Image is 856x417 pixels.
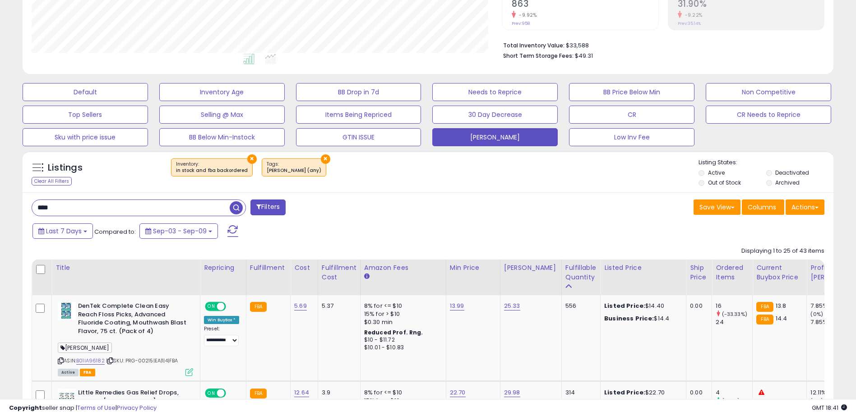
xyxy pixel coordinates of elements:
[94,227,136,236] span: Compared to:
[756,302,773,312] small: FBA
[604,389,679,397] div: $22.70
[716,263,749,282] div: Ordered Items
[775,169,809,176] label: Deactivated
[364,329,423,336] b: Reduced Prof. Rng.
[810,310,823,318] small: (0%)
[690,389,705,397] div: 0.00
[756,263,803,282] div: Current Buybox Price
[364,302,439,310] div: 8% for <= $10
[296,83,421,101] button: BB Drop in 7d
[504,388,520,397] a: 29.98
[32,223,93,239] button: Last 7 Days
[267,167,321,174] div: [PERSON_NAME] (any)
[23,83,148,101] button: Default
[706,106,831,124] button: CR Needs to Reprice
[250,302,267,312] small: FBA
[294,301,307,310] a: 5.69
[604,301,645,310] b: Listed Price:
[364,318,439,326] div: $0.30 min
[776,314,787,323] span: 14.4
[775,179,800,186] label: Archived
[139,223,218,239] button: Sep-03 - Sep-09
[58,302,76,320] img: 51Hm5khi6iL._SL40_.jpg
[225,303,239,310] span: OFF
[716,302,752,310] div: 16
[604,388,645,397] b: Listed Price:
[364,336,439,344] div: $10 - $11.72
[604,314,654,323] b: Business Price:
[694,199,740,215] button: Save View
[503,42,564,49] b: Total Inventory Value:
[364,310,439,318] div: 15% for > $10
[503,39,818,50] li: $33,588
[58,302,193,375] div: ASIN:
[204,316,239,324] div: Win BuyBox *
[206,389,217,397] span: ON
[78,302,188,338] b: DenTek Complete Clean Easy Reach Floss Picks, Advanced Fluoride Coating, Mouthwash Blast Flavor, ...
[106,357,178,364] span: | SKU: PRG-00215|EA|1|4|FBA
[322,389,353,397] div: 3.9
[565,302,593,310] div: 556
[722,310,747,318] small: (-33.33%)
[741,247,824,255] div: Displaying 1 to 25 of 43 items
[296,106,421,124] button: Items Being Repriced
[58,369,79,376] span: All listings currently available for purchase on Amazon
[812,403,847,412] span: 2025-09-17 18:41 GMT
[432,128,558,146] button: [PERSON_NAME]
[748,203,776,212] span: Columns
[450,388,466,397] a: 22.70
[432,106,558,124] button: 30 Day Decrease
[604,302,679,310] div: $14.40
[267,161,321,174] span: Tags :
[153,227,207,236] span: Sep-03 - Sep-09
[756,315,773,324] small: FBA
[294,263,314,273] div: Cost
[364,263,442,273] div: Amazon Fees
[682,12,703,19] small: -9.22%
[322,302,353,310] div: 5.37
[512,21,530,26] small: Prev: 958
[364,344,439,352] div: $10.01 - $10.83
[77,403,116,412] a: Terms of Use
[690,263,708,282] div: Ship Price
[569,83,694,101] button: BB Price Below Min
[206,303,217,310] span: ON
[786,199,824,215] button: Actions
[690,302,705,310] div: 0.00
[516,12,537,19] small: -9.92%
[364,389,439,397] div: 8% for <= $10
[604,315,679,323] div: $14.4
[575,51,593,60] span: $49.31
[9,404,157,412] div: seller snap | |
[503,52,574,60] b: Short Term Storage Fees:
[565,263,597,282] div: Fulfillable Quantity
[32,177,72,185] div: Clear All Filters
[250,199,286,215] button: Filters
[23,128,148,146] button: Sku with price issue
[569,106,694,124] button: CR
[9,403,42,412] strong: Copyright
[716,318,752,326] div: 24
[708,179,741,186] label: Out of Stock
[716,389,752,397] div: 4
[364,273,370,281] small: Amazon Fees.
[247,154,257,164] button: ×
[565,389,593,397] div: 314
[504,263,558,273] div: [PERSON_NAME]
[708,169,725,176] label: Active
[58,389,76,407] img: 41N2zDSwVfL._SL40_.jpg
[432,83,558,101] button: Needs to Reprice
[250,389,267,398] small: FBA
[678,21,701,26] small: Prev: 35.14%
[23,106,148,124] button: Top Sellers
[48,162,83,174] h5: Listings
[742,199,784,215] button: Columns
[569,128,694,146] button: Low Inv Fee
[450,263,496,273] div: Min Price
[450,301,464,310] a: 13.99
[58,343,112,353] span: [PERSON_NAME]
[159,106,285,124] button: Selling @ Max
[76,357,105,365] a: B01IA96182
[296,128,421,146] button: GTIN ISSUE
[176,161,248,174] span: Inventory :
